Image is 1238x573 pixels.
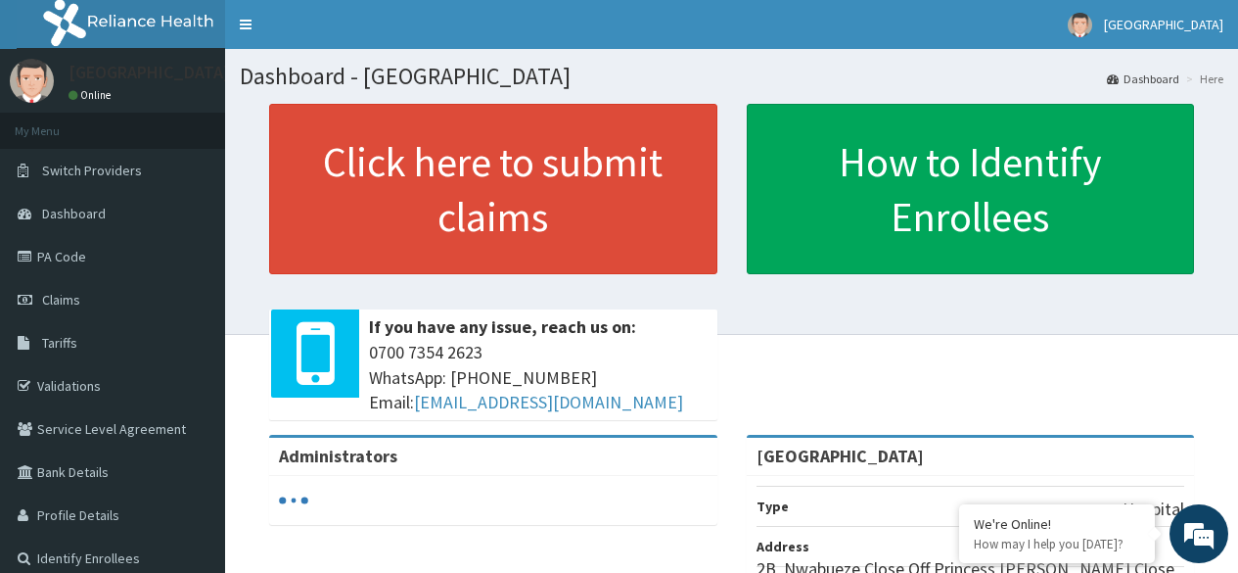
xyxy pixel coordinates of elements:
a: Dashboard [1107,71,1179,87]
b: If you have any issue, reach us on: [369,315,636,338]
b: Administrators [279,445,397,467]
a: [EMAIL_ADDRESS][DOMAIN_NAME] [414,391,683,413]
p: Hospital [1123,497,1184,522]
b: Address [757,538,809,555]
img: User Image [1068,13,1092,37]
span: [GEOGRAPHIC_DATA] [1104,16,1223,33]
span: Dashboard [42,205,106,222]
span: 0700 7354 2623 WhatsApp: [PHONE_NUMBER] Email: [369,340,708,415]
img: User Image [10,59,54,103]
span: Tariffs [42,334,77,352]
span: Claims [42,291,80,309]
svg: audio-loading [279,486,308,515]
strong: [GEOGRAPHIC_DATA] [757,445,924,467]
b: Type [757,498,789,515]
div: We're Online! [974,515,1140,533]
h1: Dashboard - [GEOGRAPHIC_DATA] [240,64,1223,89]
li: Here [1181,71,1223,87]
span: Switch Providers [42,162,142,179]
a: Click here to submit claims [269,104,717,274]
a: How to Identify Enrollees [747,104,1195,274]
a: Online [69,88,115,102]
p: How may I help you today? [974,536,1140,552]
p: [GEOGRAPHIC_DATA] [69,64,230,81]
